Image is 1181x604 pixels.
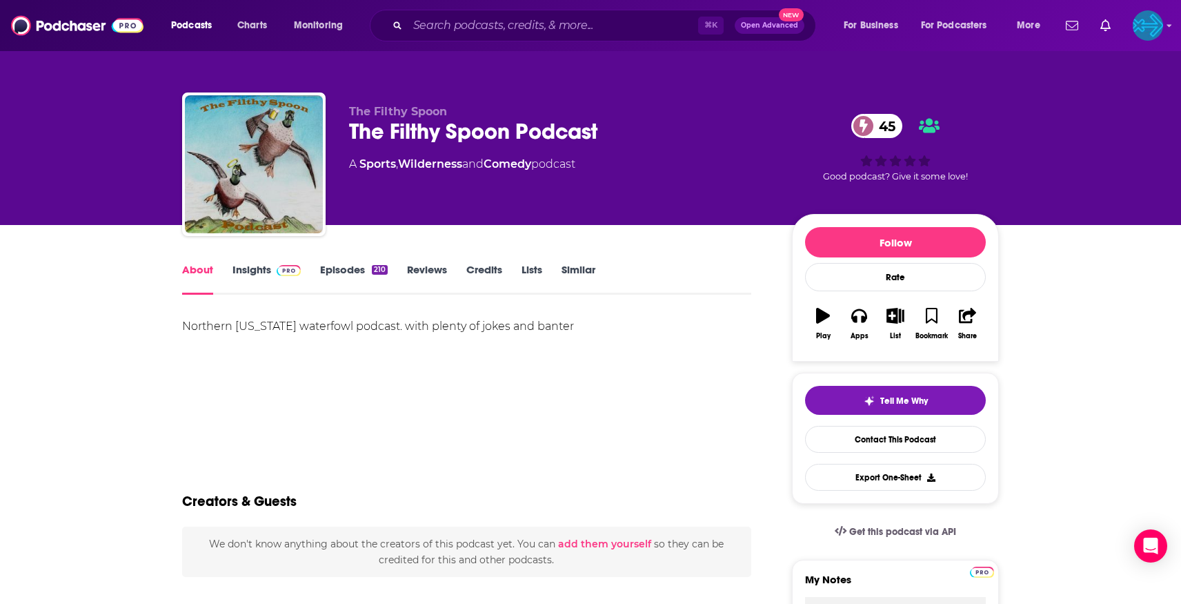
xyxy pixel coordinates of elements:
span: More [1017,16,1040,35]
button: Apps [841,299,877,349]
button: Open AdvancedNew [735,17,804,34]
label: My Notes [805,573,986,597]
h2: Creators & Guests [182,493,297,510]
button: Play [805,299,841,349]
img: The Filthy Spoon Podcast [185,95,323,233]
img: User Profile [1133,10,1163,41]
div: Bookmark [915,332,948,340]
a: Episodes210 [320,263,388,295]
span: For Business [844,16,898,35]
div: Open Intercom Messenger [1134,529,1167,563]
span: New [779,8,804,21]
input: Search podcasts, credits, & more... [408,14,698,37]
a: Contact This Podcast [805,426,986,453]
div: 210 [372,265,388,275]
button: open menu [912,14,1007,37]
span: Tell Me Why [880,396,928,407]
a: Comedy [484,157,531,171]
span: , [396,157,398,171]
span: and [462,157,484,171]
span: For Podcasters [921,16,987,35]
img: Podchaser Pro [277,265,301,276]
span: ⌘ K [698,17,724,35]
a: About [182,263,213,295]
button: open menu [834,14,915,37]
a: Show notifications dropdown [1060,14,1084,37]
span: Monitoring [294,16,343,35]
a: Pro website [970,565,994,578]
button: open menu [161,14,230,37]
a: Show notifications dropdown [1095,14,1116,37]
span: Podcasts [171,16,212,35]
div: Search podcasts, credits, & more... [383,10,829,41]
div: A podcast [349,156,575,173]
div: Northern [US_STATE] waterfowl podcast. with plenty of jokes and banter [182,317,751,336]
button: Show profile menu [1133,10,1163,41]
button: open menu [1007,14,1058,37]
button: Bookmark [913,299,949,349]
img: tell me why sparkle [864,396,875,407]
span: Open Advanced [741,22,798,29]
a: Charts [228,14,275,37]
button: tell me why sparkleTell Me Why [805,386,986,415]
span: Logged in as backbonemedia [1133,10,1163,41]
div: 45Good podcast? Give it some love! [792,105,999,191]
a: Sports [359,157,396,171]
button: Share [950,299,986,349]
div: Rate [805,263,986,291]
button: open menu [284,14,361,37]
a: Credits [466,263,502,295]
div: Apps [851,332,869,340]
button: Follow [805,227,986,257]
a: Wilderness [398,157,462,171]
div: Play [816,332,831,340]
button: List [877,299,913,349]
div: List [890,332,901,340]
div: Share [958,332,977,340]
a: InsightsPodchaser Pro [232,263,301,295]
span: Get this podcast via API [849,526,956,538]
span: We don't know anything about the creators of this podcast yet . You can so they can be credited f... [209,538,724,565]
button: Export One-Sheet [805,464,986,491]
span: Good podcast? Give it some love! [823,171,968,182]
img: Podchaser - Follow, Share and Rate Podcasts [11,12,143,39]
span: The Filthy Spoon [349,105,447,118]
a: Get this podcast via API [824,515,967,549]
a: Similar [562,263,595,295]
a: Lists [522,263,542,295]
span: 45 [865,114,902,138]
span: Charts [237,16,267,35]
img: Podchaser Pro [970,567,994,578]
a: 45 [851,114,902,138]
a: Reviews [407,263,447,295]
button: add them yourself [558,538,651,549]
